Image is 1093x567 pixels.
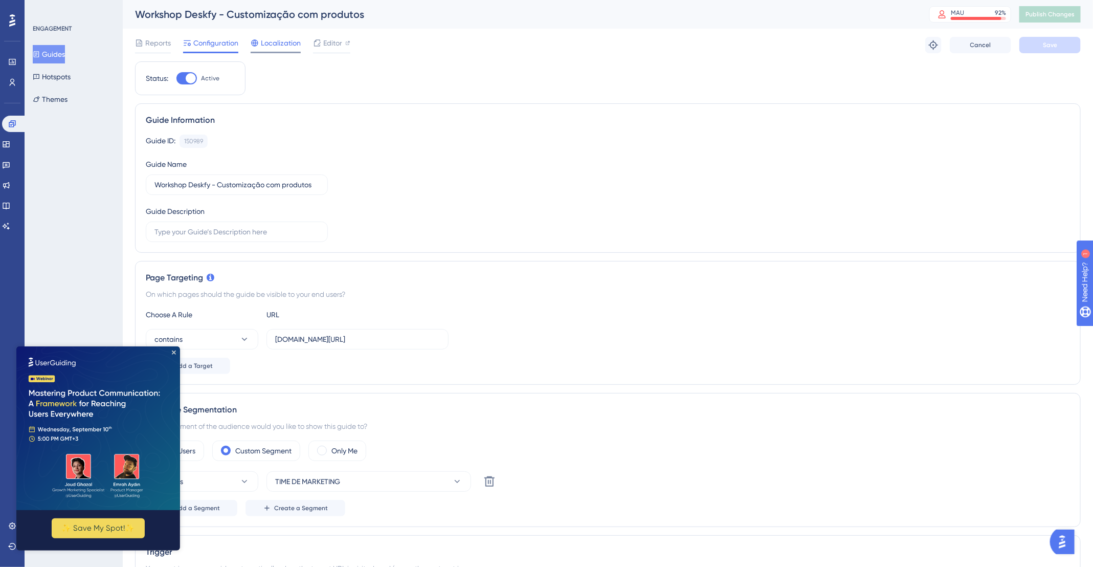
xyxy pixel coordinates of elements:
[1019,6,1081,23] button: Publish Changes
[1050,527,1081,557] iframe: UserGuiding AI Assistant Launcher
[246,500,345,516] button: Create a Segment
[146,420,1070,432] div: Which segment of the audience would you like to show this guide to?
[951,9,964,17] div: MAU
[146,288,1070,300] div: On which pages should the guide be visible to your end users?
[33,45,65,63] button: Guides
[275,334,440,345] input: yourwebsite.com/path
[201,74,219,82] span: Active
[135,7,904,21] div: Workshop Deskfy - Customização com produtos
[154,333,183,345] span: contains
[1025,10,1075,18] span: Publish Changes
[146,358,230,374] button: Add a Target
[146,272,1070,284] div: Page Targeting
[146,471,258,492] button: matches
[1043,41,1057,49] span: Save
[146,114,1070,126] div: Guide Information
[995,9,1006,17] div: 92 %
[146,500,237,516] button: Add a Segment
[146,72,168,84] div: Status:
[193,37,238,49] span: Configuration
[184,137,203,145] div: 150989
[35,172,128,192] button: ✨ Save My Spot!✨
[146,135,175,148] div: Guide ID:
[71,5,74,13] div: 1
[169,445,195,457] label: All Users
[266,309,379,321] div: URL
[266,471,471,492] button: TIME DE MARKETING
[331,445,358,457] label: Only Me
[33,25,72,33] div: ENGAGEMENT
[174,362,213,370] span: Add a Target
[155,4,160,8] div: Close Preview
[146,158,187,170] div: Guide Name
[33,68,71,86] button: Hotspots
[146,205,205,217] div: Guide Description
[146,309,258,321] div: Choose A Rule
[970,41,991,49] span: Cancel
[154,179,319,190] input: Type your Guide’s Name here
[146,404,1070,416] div: Audience Segmentation
[274,504,328,512] span: Create a Segment
[154,226,319,237] input: Type your Guide’s Description here
[174,504,220,512] span: Add a Segment
[24,3,64,15] span: Need Help?
[950,37,1011,53] button: Cancel
[261,37,301,49] span: Localization
[145,37,171,49] span: Reports
[235,445,292,457] label: Custom Segment
[146,329,258,350] button: contains
[33,90,68,108] button: Themes
[146,546,1070,558] div: Trigger
[323,37,342,49] span: Editor
[1019,37,1081,53] button: Save
[275,475,340,488] span: TIME DE MARKETING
